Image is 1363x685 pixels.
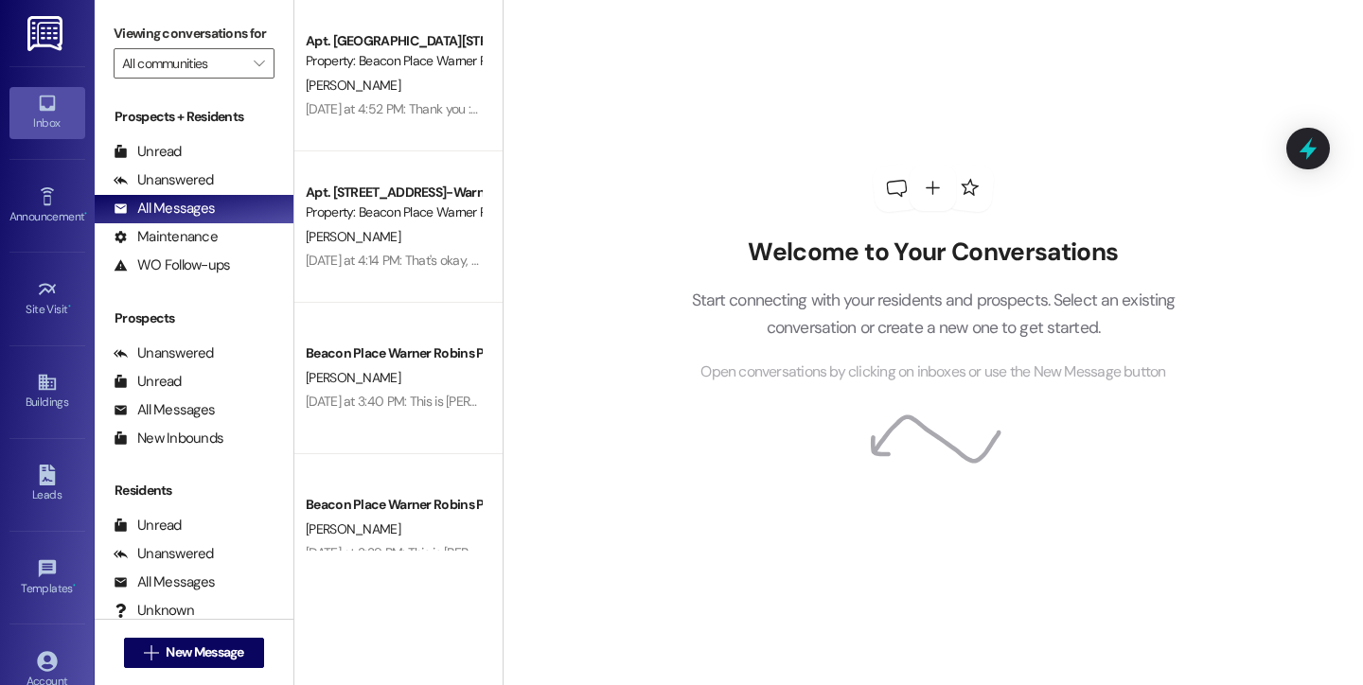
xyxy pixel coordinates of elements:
[306,495,481,515] div: Beacon Place Warner Robins Prospect
[124,638,264,668] button: New Message
[700,360,1165,384] span: Open conversations by clicking on inboxes or use the New Message button
[306,202,481,222] div: Property: Beacon Place Warner Robins
[114,516,182,536] div: Unread
[114,142,182,162] div: Unread
[306,183,481,202] div: Apt. [STREET_ADDRESS]-Warner Robins, LLC
[114,372,182,392] div: Unread
[254,56,264,71] i: 
[663,237,1204,268] h2: Welcome to Your Conversations
[306,369,400,386] span: [PERSON_NAME]
[306,228,400,245] span: [PERSON_NAME]
[95,308,293,328] div: Prospects
[114,199,215,219] div: All Messages
[663,287,1204,341] p: Start connecting with your residents and prospects. Select an existing conversation or create a n...
[114,572,215,592] div: All Messages
[306,77,400,94] span: [PERSON_NAME]
[9,553,85,604] a: Templates •
[114,255,230,275] div: WO Follow-ups
[9,87,85,138] a: Inbox
[306,100,624,117] div: [DATE] at 4:52 PM: Thank you :) Have a wonderful evening!
[84,207,87,220] span: •
[306,520,400,537] span: [PERSON_NAME]
[9,459,85,510] a: Leads
[114,601,194,621] div: Unknown
[114,429,223,448] div: New Inbounds
[95,481,293,501] div: Residents
[306,343,481,363] div: Beacon Place Warner Robins Prospect
[306,51,481,71] div: Property: Beacon Place Warner Robins
[9,273,85,325] a: Site Visit •
[114,343,214,363] div: Unanswered
[306,31,481,51] div: Apt. [GEOGRAPHIC_DATA][STREET_ADDRESS]-Warner Robins, LLC
[114,170,214,190] div: Unanswered
[95,107,293,127] div: Prospects + Residents
[114,19,274,48] label: Viewing conversations for
[144,645,158,660] i: 
[114,400,215,420] div: All Messages
[27,16,66,51] img: ResiDesk Logo
[114,227,218,247] div: Maintenance
[166,642,243,662] span: New Message
[68,300,71,313] span: •
[122,48,244,79] input: All communities
[9,366,85,417] a: Buildings
[73,579,76,592] span: •
[114,544,214,564] div: Unanswered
